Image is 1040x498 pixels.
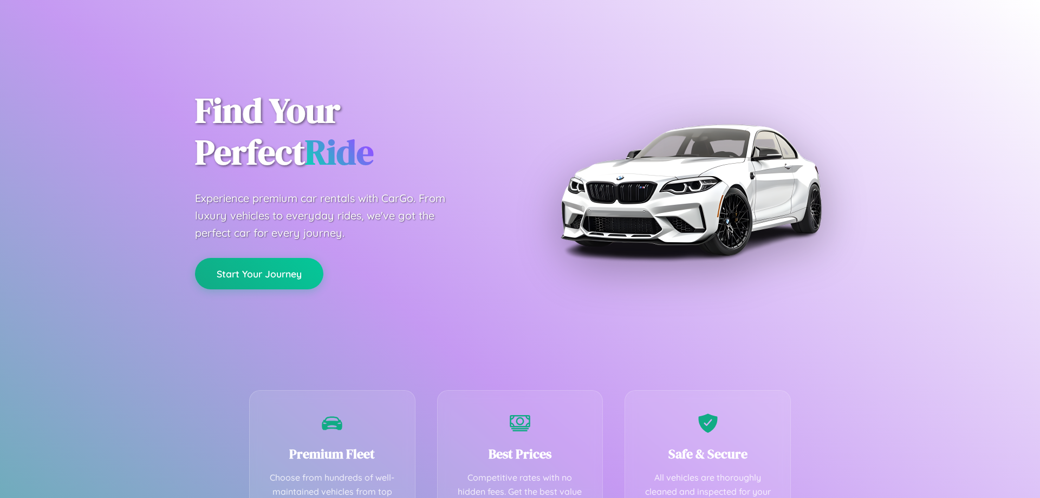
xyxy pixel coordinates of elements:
[266,445,399,463] h3: Premium Fleet
[305,128,374,176] span: Ride
[195,190,466,242] p: Experience premium car rentals with CarGo. From luxury vehicles to everyday rides, we've got the ...
[555,54,826,325] img: Premium BMW car rental vehicle
[641,445,774,463] h3: Safe & Secure
[195,90,504,173] h1: Find Your Perfect
[454,445,587,463] h3: Best Prices
[195,258,323,289] button: Start Your Journey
